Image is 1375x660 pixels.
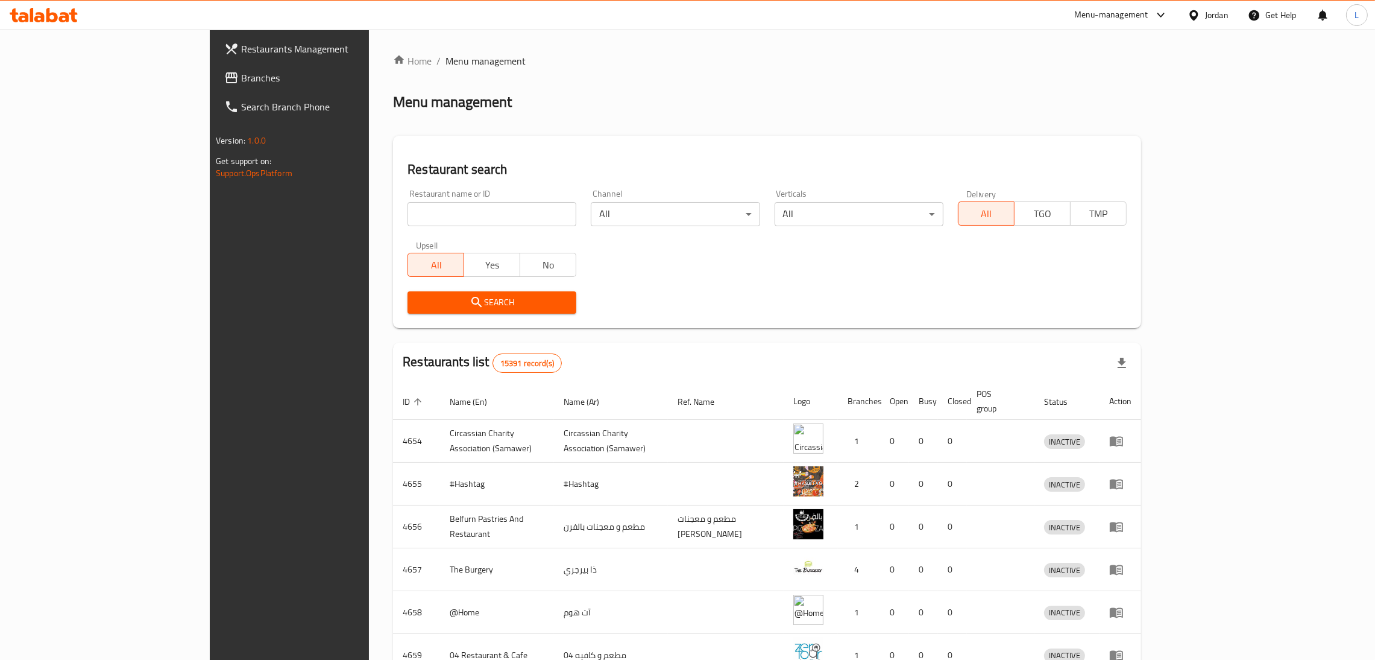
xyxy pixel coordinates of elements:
[938,591,967,634] td: 0
[492,354,562,373] div: Total records count
[909,420,938,463] td: 0
[880,506,909,548] td: 0
[216,133,245,148] span: Version:
[880,420,909,463] td: 0
[493,358,561,369] span: 15391 record(s)
[215,34,439,63] a: Restaurants Management
[564,395,615,409] span: Name (Ar)
[977,387,1020,416] span: POS group
[909,506,938,548] td: 0
[1109,519,1131,534] div: Menu
[440,420,554,463] td: ​Circassian ​Charity ​Association​ (Samawer)
[416,241,438,249] label: Upsell
[407,202,576,226] input: Search for restaurant name or ID..
[445,54,526,68] span: Menu management
[909,591,938,634] td: 0
[1044,606,1085,620] span: INACTIVE
[1205,8,1229,22] div: Jordan
[938,506,967,548] td: 0
[393,92,512,112] h2: Menu management
[407,160,1127,179] h2: Restaurant search
[554,463,668,506] td: #Hashtag
[793,595,823,625] img: @Home
[393,54,1141,68] nav: breadcrumb
[838,548,880,591] td: 4
[880,383,909,420] th: Open
[520,253,576,277] button: No
[793,466,823,497] img: #Hashtag
[1044,435,1085,449] span: INACTIVE
[909,383,938,420] th: Busy
[880,463,909,506] td: 0
[417,295,567,310] span: Search
[838,463,880,506] td: 2
[966,189,996,198] label: Delivery
[963,205,1010,223] span: All
[793,424,823,454] img: ​Circassian ​Charity ​Association​ (Samawer)
[1074,8,1148,22] div: Menu-management
[440,506,554,548] td: Belfurn Pastries And Restaurant
[1014,201,1071,226] button: TGO
[1075,205,1122,223] span: TMP
[407,291,576,314] button: Search
[403,353,562,373] h2: Restaurants list
[938,420,967,463] td: 0
[247,133,266,148] span: 1.0.0
[525,256,571,274] span: No
[1109,477,1131,491] div: Menu
[1109,434,1131,448] div: Menu
[216,165,292,181] a: Support.OpsPlatform
[215,63,439,92] a: Branches
[440,591,554,634] td: @Home
[216,153,271,169] span: Get support on:
[403,395,426,409] span: ID
[464,253,520,277] button: Yes
[1044,606,1085,620] div: INACTIVE
[1044,434,1085,449] div: INACTIVE
[450,395,503,409] span: Name (En)
[241,71,430,85] span: Branches
[838,383,880,420] th: Branches
[1019,205,1066,223] span: TGO
[241,100,430,114] span: Search Branch Phone
[1044,478,1085,492] span: INACTIVE
[909,548,938,591] td: 0
[554,548,668,591] td: ذا بيرجري
[793,552,823,582] img: The Burgery
[938,383,967,420] th: Closed
[1109,562,1131,577] div: Menu
[938,548,967,591] td: 0
[938,463,967,506] td: 0
[838,591,880,634] td: 1
[469,256,515,274] span: Yes
[1109,605,1131,620] div: Menu
[775,202,943,226] div: All
[1044,563,1085,577] span: INACTIVE
[880,591,909,634] td: 0
[215,92,439,121] a: Search Branch Phone
[668,506,784,548] td: مطعم و معجنات [PERSON_NAME]
[838,506,880,548] td: 1
[554,420,668,463] td: ​Circassian ​Charity ​Association​ (Samawer)
[958,201,1015,226] button: All
[1044,477,1085,492] div: INACTIVE
[440,463,554,506] td: #Hashtag
[838,420,880,463] td: 1
[1355,8,1359,22] span: L
[793,509,823,539] img: Belfurn Pastries And Restaurant
[1107,349,1136,378] div: Export file
[440,548,554,591] td: The Burgery
[1044,521,1085,535] span: INACTIVE
[1044,395,1083,409] span: Status
[407,253,464,277] button: All
[784,383,838,420] th: Logo
[554,591,668,634] td: آت هوم
[1100,383,1141,420] th: Action
[909,463,938,506] td: 0
[880,548,909,591] td: 0
[554,506,668,548] td: مطعم و معجنات بالفرن
[241,42,430,56] span: Restaurants Management
[1070,201,1127,226] button: TMP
